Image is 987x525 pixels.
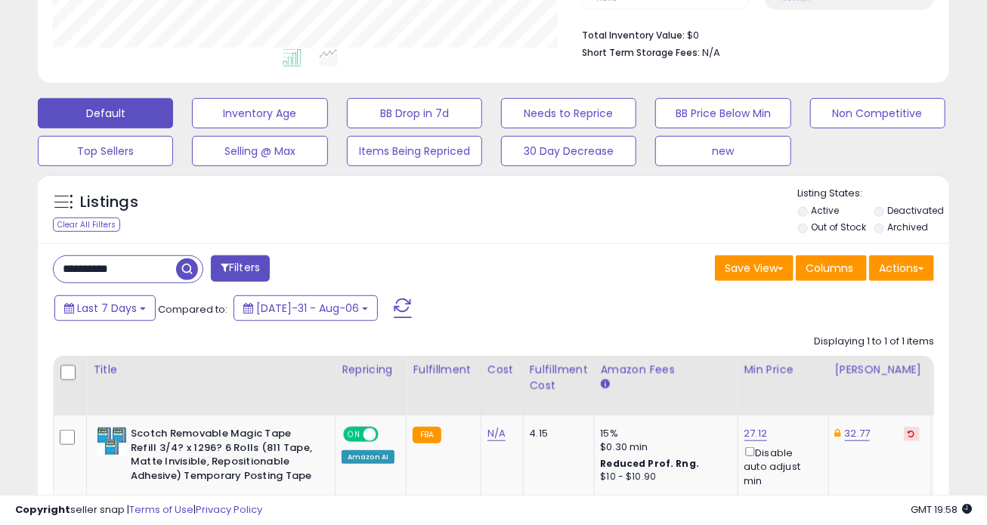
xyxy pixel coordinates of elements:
[196,502,262,517] a: Privacy Policy
[744,426,768,441] a: 27.12
[501,136,636,166] button: 30 Day Decrease
[345,428,364,441] span: ON
[869,255,934,281] button: Actions
[192,136,327,166] button: Selling @ Max
[487,426,506,441] a: N/A
[413,362,474,378] div: Fulfillment
[501,98,636,128] button: Needs to Reprice
[601,378,610,391] small: Amazon Fees.
[744,444,817,488] div: Disable auto adjust min
[810,98,945,128] button: Non Competitive
[211,255,270,282] button: Filters
[342,362,400,378] div: Repricing
[93,362,329,378] div: Title
[814,335,934,349] div: Displaying 1 to 1 of 1 items
[158,302,227,317] span: Compared to:
[347,98,482,128] button: BB Drop in 7d
[845,426,871,441] a: 32.77
[77,301,137,316] span: Last 7 Days
[911,502,972,517] span: 2025-08-14 19:58 GMT
[129,502,193,517] a: Terms of Use
[798,187,949,201] p: Listing States:
[601,362,732,378] div: Amazon Fees
[806,261,853,276] span: Columns
[131,427,314,486] b: Scotch Removable Magic Tape Refill 3/4? x 1296? 6 Rolls (811 Tape, Matte Invisible, Repositionabl...
[347,136,482,166] button: Items Being Repriced
[234,295,378,321] button: [DATE]-31 - Aug-06
[15,503,262,517] div: seller snap | |
[53,218,120,232] div: Clear All Filters
[812,204,840,217] label: Active
[97,427,127,456] img: 51nSy-3iGCL._SL40_.jpg
[15,502,70,517] strong: Copyright
[38,98,173,128] button: Default
[655,136,791,166] button: new
[601,440,726,454] div: $0.30 min
[413,427,441,443] small: FBA
[376,428,401,441] span: OFF
[744,362,822,378] div: Min Price
[583,25,923,43] li: $0
[487,362,517,378] div: Cost
[192,98,327,128] button: Inventory Age
[256,301,359,316] span: [DATE]-31 - Aug-06
[715,255,794,281] button: Save View
[601,427,726,440] div: 15%
[601,471,726,483] div: $10 - $10.90
[583,29,685,42] b: Total Inventory Value:
[812,221,867,233] label: Out of Stock
[655,98,791,128] button: BB Price Below Min
[342,450,394,464] div: Amazon AI
[80,192,138,213] h5: Listings
[530,427,583,440] div: 4.15
[888,204,945,217] label: Deactivated
[703,45,721,60] span: N/A
[530,362,588,394] div: Fulfillment Cost
[796,255,867,281] button: Columns
[888,221,929,233] label: Archived
[54,295,156,321] button: Last 7 Days
[601,457,700,470] b: Reduced Prof. Rng.
[583,46,701,59] b: Short Term Storage Fees:
[835,362,925,378] div: [PERSON_NAME]
[38,136,173,166] button: Top Sellers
